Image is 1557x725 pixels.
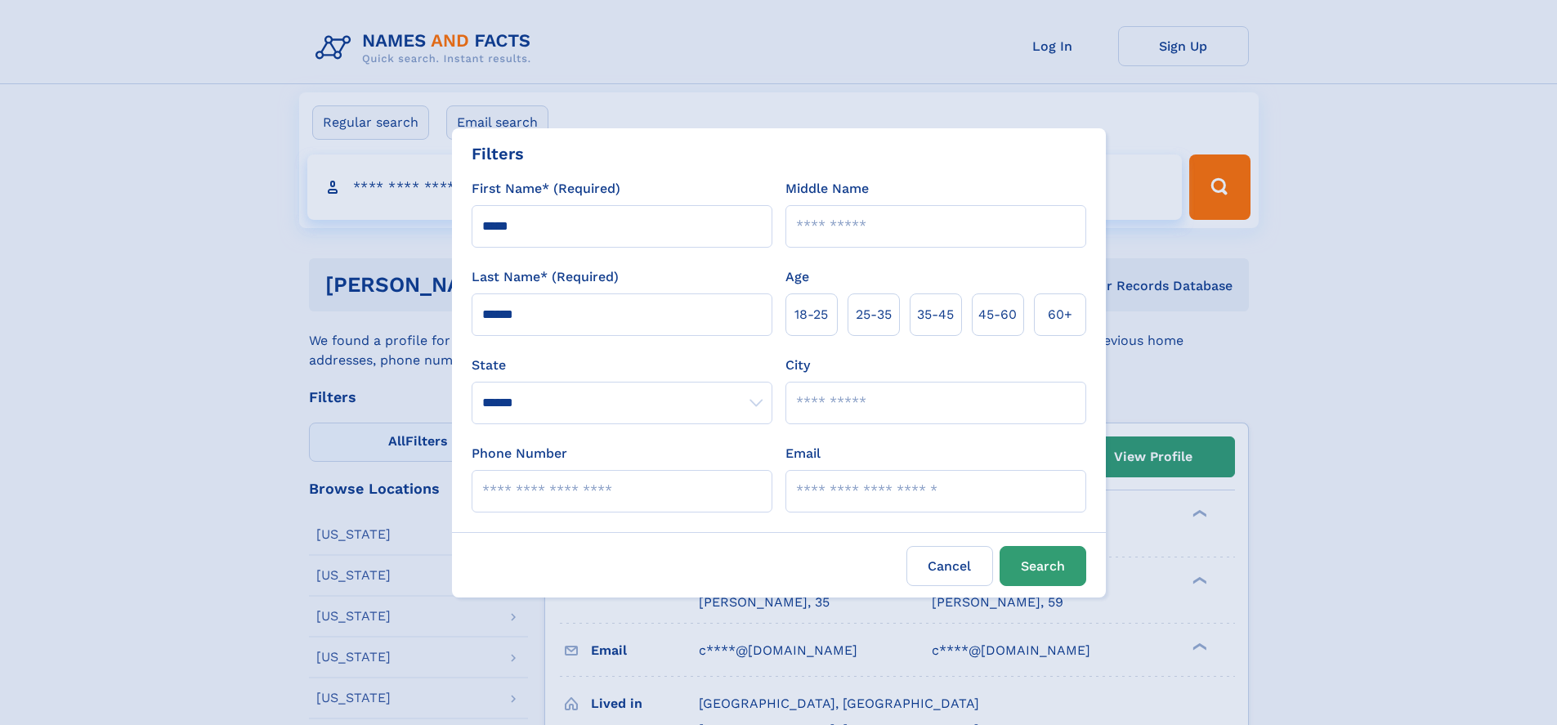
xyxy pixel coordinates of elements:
[472,141,524,166] div: Filters
[794,305,828,324] span: 18‑25
[785,356,810,375] label: City
[785,179,869,199] label: Middle Name
[472,179,620,199] label: First Name* (Required)
[472,267,619,287] label: Last Name* (Required)
[785,267,809,287] label: Age
[978,305,1017,324] span: 45‑60
[1048,305,1072,324] span: 60+
[472,444,567,463] label: Phone Number
[856,305,892,324] span: 25‑35
[906,546,993,586] label: Cancel
[917,305,954,324] span: 35‑45
[1000,546,1086,586] button: Search
[472,356,772,375] label: State
[785,444,821,463] label: Email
